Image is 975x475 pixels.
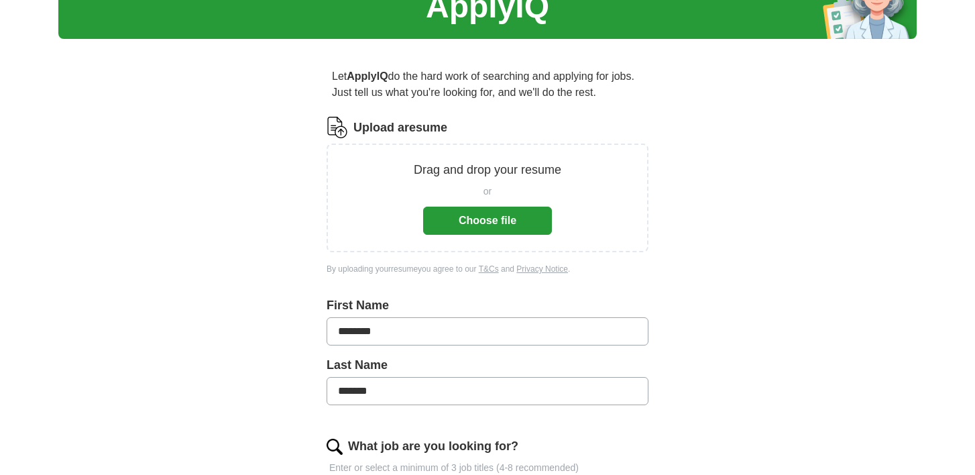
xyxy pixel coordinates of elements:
[483,184,492,199] span: or
[327,63,648,106] p: Let do the hard work of searching and applying for jobs. Just tell us what you're looking for, an...
[348,437,518,456] label: What job are you looking for?
[327,461,648,475] p: Enter or select a minimum of 3 job titles (4-8 recommended)
[327,117,348,138] img: CV Icon
[414,161,561,179] p: Drag and drop your resume
[423,207,552,235] button: Choose file
[327,356,648,374] label: Last Name
[479,264,499,274] a: T&Cs
[327,439,343,455] img: search.png
[327,263,648,275] div: By uploading your resume you agree to our and .
[327,297,648,315] label: First Name
[516,264,568,274] a: Privacy Notice
[353,119,447,137] label: Upload a resume
[347,70,388,82] strong: ApplyIQ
